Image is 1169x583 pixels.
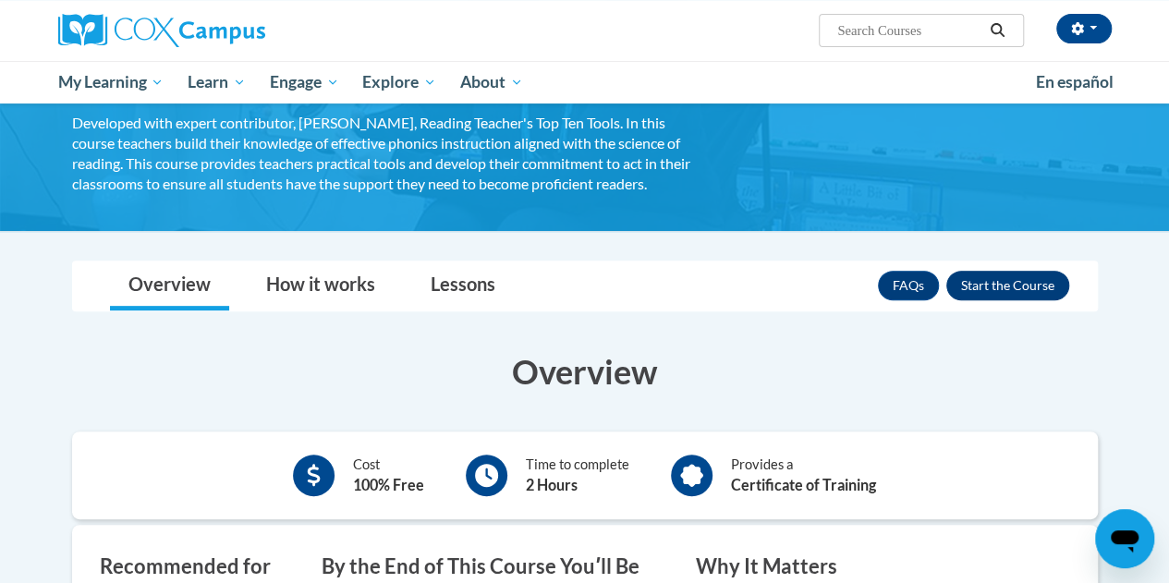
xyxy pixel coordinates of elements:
[526,476,578,493] b: 2 Hours
[696,553,1042,581] h3: Why It Matters
[58,14,391,47] a: Cox Campus
[353,476,424,493] b: 100% Free
[258,61,351,103] a: Engage
[1095,509,1154,568] iframe: Button to launch messaging window
[1056,14,1112,43] button: Account Settings
[57,71,164,93] span: My Learning
[58,14,265,47] img: Cox Campus
[526,455,629,496] div: Time to complete
[731,455,876,496] div: Provides a
[100,553,294,581] h3: Recommended for
[1024,63,1126,102] a: En español
[946,271,1069,300] button: Enroll
[350,61,448,103] a: Explore
[72,113,710,194] div: Developed with expert contributor, [PERSON_NAME], Reading Teacher's Top Ten Tools. In this course...
[835,19,983,42] input: Search Courses
[983,19,1011,42] button: Search
[353,455,424,496] div: Cost
[72,348,1098,395] h3: Overview
[412,261,514,310] a: Lessons
[46,61,177,103] a: My Learning
[44,61,1126,103] div: Main menu
[248,261,394,310] a: How it works
[188,71,246,93] span: Learn
[460,71,523,93] span: About
[731,476,876,493] b: Certificate of Training
[1036,72,1114,91] span: En español
[362,71,436,93] span: Explore
[110,261,229,310] a: Overview
[878,271,939,300] a: FAQs
[176,61,258,103] a: Learn
[270,71,339,93] span: Engage
[448,61,535,103] a: About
